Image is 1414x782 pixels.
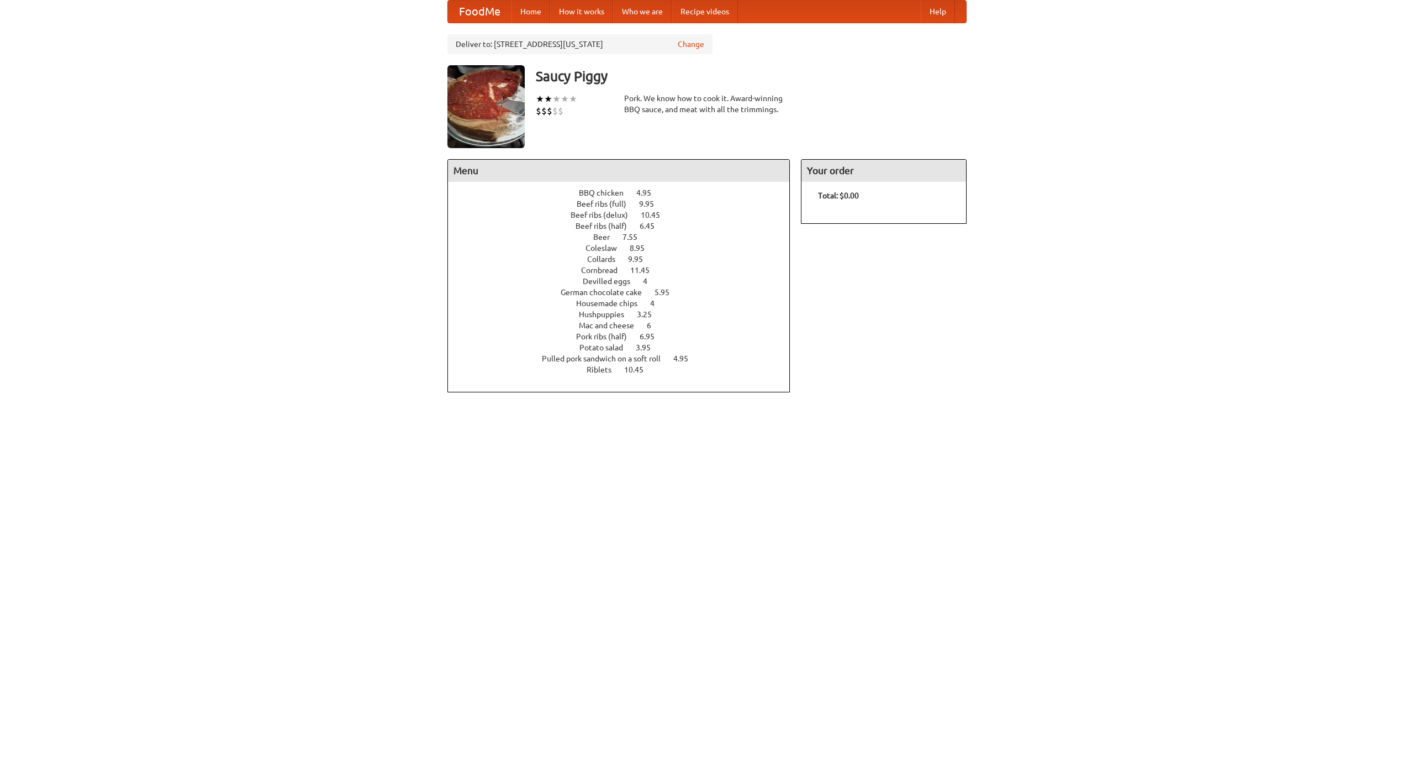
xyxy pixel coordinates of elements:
span: 4 [643,277,658,286]
h3: Saucy Piggy [536,65,967,87]
a: Help [921,1,955,23]
b: Total: $0.00 [818,191,859,200]
div: Deliver to: [STREET_ADDRESS][US_STATE] [447,34,713,54]
a: Recipe videos [672,1,738,23]
a: Housemade chips 4 [576,299,675,308]
a: Beef ribs (half) 6.45 [576,222,675,230]
span: 5.95 [655,288,680,297]
li: ★ [561,93,569,105]
span: 10.45 [641,211,671,219]
h4: Your order [801,160,966,182]
a: Devilled eggs 4 [583,277,668,286]
a: Change [678,39,704,50]
li: $ [552,105,558,117]
span: 9.95 [628,255,654,264]
li: $ [541,105,547,117]
a: Collards 9.95 [587,255,663,264]
span: 4.95 [636,188,662,197]
span: 3.25 [637,310,663,319]
span: 4.95 [673,354,699,363]
span: 6 [647,321,662,330]
span: Hushpuppies [579,310,635,319]
a: Pulled pork sandwich on a soft roll 4.95 [542,354,709,363]
a: Coleslaw 8.95 [585,244,665,253]
span: 9.95 [639,200,665,208]
span: Devilled eggs [583,277,641,286]
span: 6.95 [640,332,666,341]
a: Cornbread 11.45 [581,266,670,275]
span: Pulled pork sandwich on a soft roll [542,354,672,363]
a: How it works [550,1,613,23]
span: Beef ribs (half) [576,222,638,230]
span: Beef ribs (full) [577,200,637,208]
a: Who we are [613,1,672,23]
a: Beef ribs (full) 9.95 [577,200,674,208]
li: ★ [544,93,552,105]
a: Hushpuppies 3.25 [579,310,672,319]
span: Mac and cheese [579,321,645,330]
span: 4 [650,299,666,308]
span: Beer [593,233,621,242]
a: Pork ribs (half) 6.95 [576,332,675,341]
span: Riblets [587,365,622,374]
a: FoodMe [448,1,511,23]
span: Potato salad [579,343,634,352]
span: Collards [587,255,626,264]
div: Pork. We know how to cook it. Award-winning BBQ sauce, and meat with all the trimmings. [624,93,790,115]
span: BBQ chicken [579,188,635,197]
span: Cornbread [581,266,629,275]
li: $ [536,105,541,117]
a: Home [511,1,550,23]
a: Beer 7.55 [593,233,658,242]
span: 6.45 [640,222,666,230]
span: 3.95 [636,343,662,352]
a: Potato salad 3.95 [579,343,671,352]
a: Beef ribs (delux) 10.45 [571,211,680,219]
li: ★ [569,93,577,105]
span: Beef ribs (delux) [571,211,639,219]
span: German chocolate cake [561,288,653,297]
span: Housemade chips [576,299,648,308]
a: German chocolate cake 5.95 [561,288,690,297]
a: BBQ chicken 4.95 [579,188,672,197]
img: angular.jpg [447,65,525,148]
span: Pork ribs (half) [576,332,638,341]
span: 11.45 [630,266,661,275]
li: $ [547,105,552,117]
span: Coleslaw [585,244,628,253]
span: 8.95 [630,244,656,253]
span: 7.55 [622,233,648,242]
li: $ [558,105,563,117]
a: Mac and cheese 6 [579,321,672,330]
a: Riblets 10.45 [587,365,664,374]
span: 10.45 [624,365,655,374]
li: ★ [552,93,561,105]
li: ★ [536,93,544,105]
h4: Menu [448,160,789,182]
